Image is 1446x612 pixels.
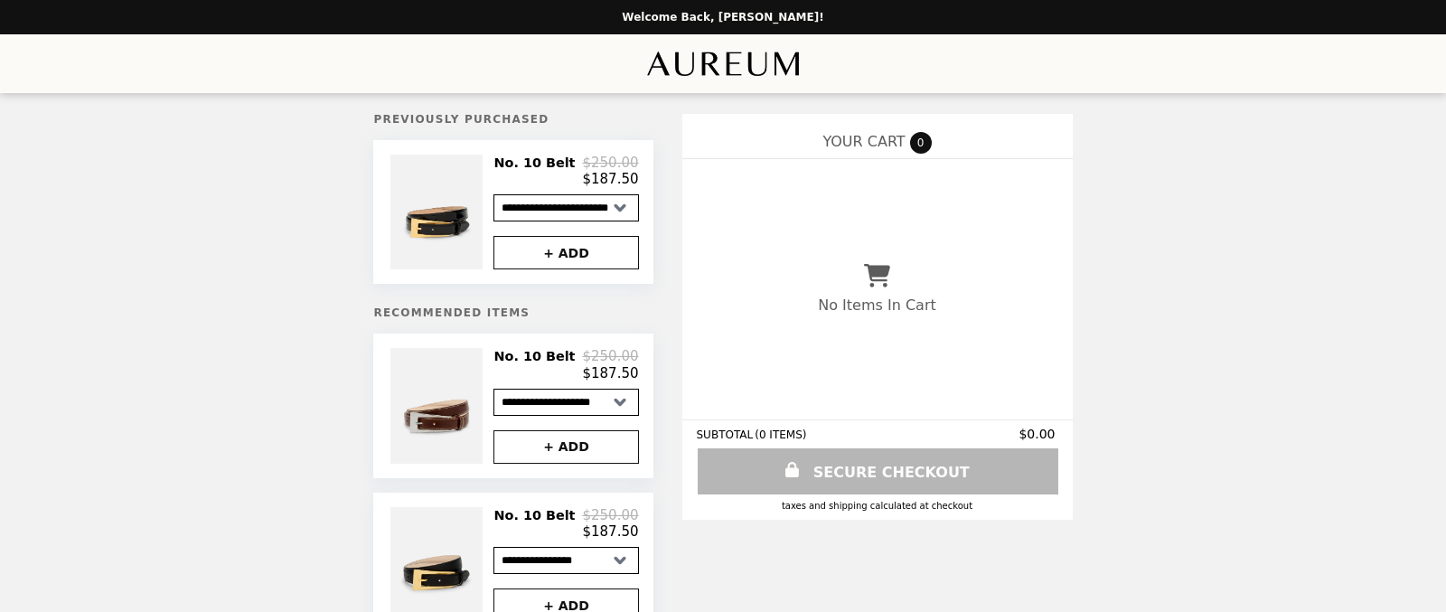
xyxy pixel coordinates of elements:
[493,430,638,464] button: + ADD
[647,45,799,82] img: Brand Logo
[1019,427,1057,441] span: $0.00
[493,348,582,364] h2: No. 10 Belt
[822,133,905,150] span: YOUR CART
[582,348,638,364] p: $250.00
[582,171,638,187] p: $187.50
[582,155,638,171] p: $250.00
[390,155,487,269] img: No. 10 Belt
[818,297,935,314] p: No Items In Cart
[697,501,1058,511] div: Taxes and Shipping calculated at checkout
[493,236,638,269] button: + ADD
[582,507,638,523] p: $250.00
[493,194,638,221] select: Select a product variant
[493,547,638,574] select: Select a product variant
[582,523,638,540] p: $187.50
[390,348,487,463] img: No. 10 Belt
[373,113,653,126] h5: Previously Purchased
[493,155,582,171] h2: No. 10 Belt
[373,306,653,319] h5: Recommended Items
[755,428,806,441] span: ( 0 ITEMS )
[622,11,823,24] p: Welcome Back, [PERSON_NAME]!
[697,428,756,441] span: SUBTOTAL
[493,507,582,523] h2: No. 10 Belt
[582,365,638,381] p: $187.50
[910,132,932,154] span: 0
[493,389,638,416] select: Select a product variant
